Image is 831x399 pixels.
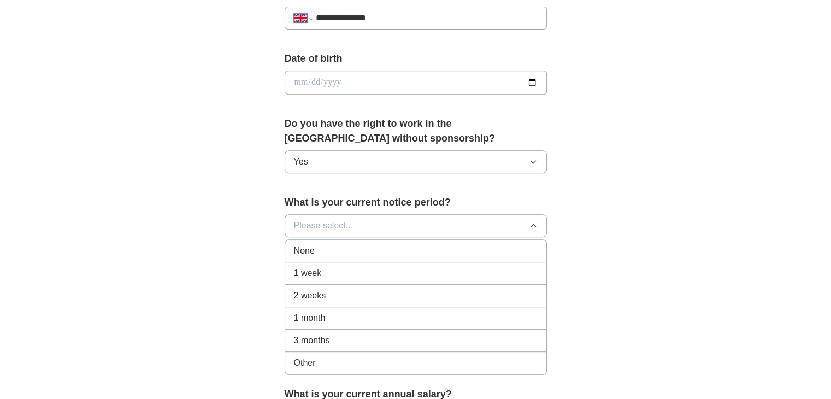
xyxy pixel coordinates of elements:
span: Other [294,356,316,369]
label: Date of birth [285,51,547,66]
label: What is your current notice period? [285,195,547,210]
span: Yes [294,155,308,168]
label: Do you have the right to work in the [GEOGRAPHIC_DATA] without sponsorship? [285,116,547,146]
span: Please select... [294,219,353,232]
button: Please select... [285,214,547,237]
span: None [294,244,315,257]
span: 2 weeks [294,289,326,302]
button: Yes [285,150,547,173]
span: 3 months [294,334,330,347]
span: 1 month [294,312,326,325]
span: 1 week [294,267,322,280]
